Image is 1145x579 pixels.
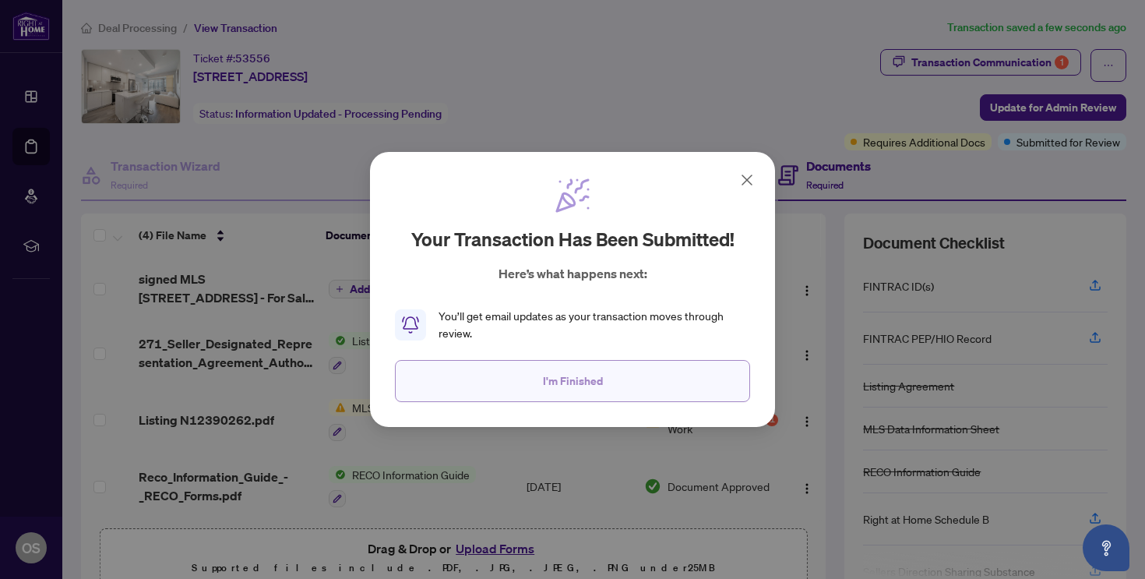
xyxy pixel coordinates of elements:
button: Open asap [1083,524,1129,571]
button: I'm Finished [395,360,750,402]
div: You’ll get email updates as your transaction moves through review. [439,308,750,342]
span: I'm Finished [543,369,603,394]
p: Here’s what happens next: [499,264,647,283]
h2: Your transaction has been submitted! [411,227,735,252]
